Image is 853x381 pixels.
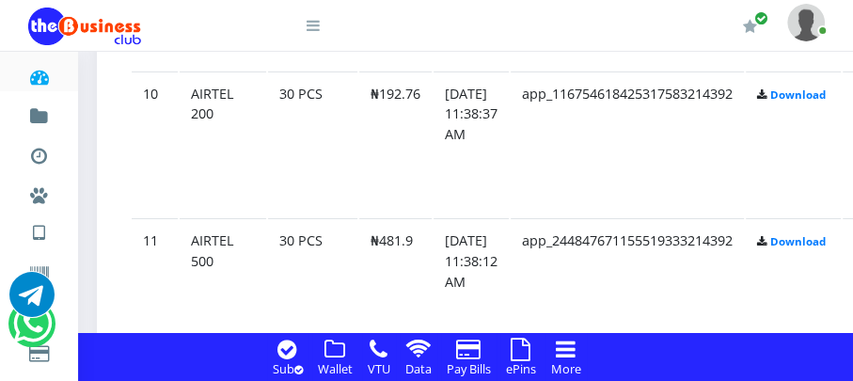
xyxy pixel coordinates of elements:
a: Nigerian VTU [71,207,229,239]
small: More [551,360,581,377]
td: app_116754618425317583214392 [511,71,744,217]
small: Pay Bills [447,360,491,377]
a: Vouchers [28,248,50,294]
td: AIRTEL 500 [180,218,266,364]
a: Download [770,234,826,248]
td: 10 [132,71,178,217]
a: Sub [267,357,308,378]
i: Renew/Upgrade Subscription [743,19,757,34]
a: International VTU [71,234,229,266]
img: Logo [28,8,141,45]
a: Miscellaneous Payments [28,169,50,214]
img: User [787,4,825,40]
small: Data [405,360,432,377]
small: ePins [506,360,536,377]
a: Chat for support [13,315,52,346]
small: VTU [368,360,390,377]
td: 30 PCS [268,71,357,217]
a: Dashboard [28,51,50,96]
td: 30 PCS [268,218,357,364]
span: Renew/Upgrade Subscription [754,11,768,25]
a: Download [770,87,826,102]
td: [DATE] 11:38:37 AM [434,71,509,217]
a: ePins [500,357,542,378]
td: AIRTEL 200 [180,71,266,217]
small: Sub [273,360,303,377]
a: VTU [28,207,50,254]
a: Data [400,357,437,378]
a: Pay Bills [441,357,497,378]
td: ₦192.76 [359,71,432,217]
small: Wallet [318,360,353,377]
td: app_244847671155519333214392 [511,218,744,364]
a: Chat for support [9,286,55,317]
td: [DATE] 11:38:12 AM [434,218,509,364]
a: Cable TV, Electricity [28,327,50,373]
td: ₦481.9 [359,218,432,364]
a: Fund wallet [28,90,50,135]
a: Transactions [28,130,50,175]
td: 11 [132,218,178,364]
a: Wallet [312,357,358,378]
a: VTU [362,357,396,378]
